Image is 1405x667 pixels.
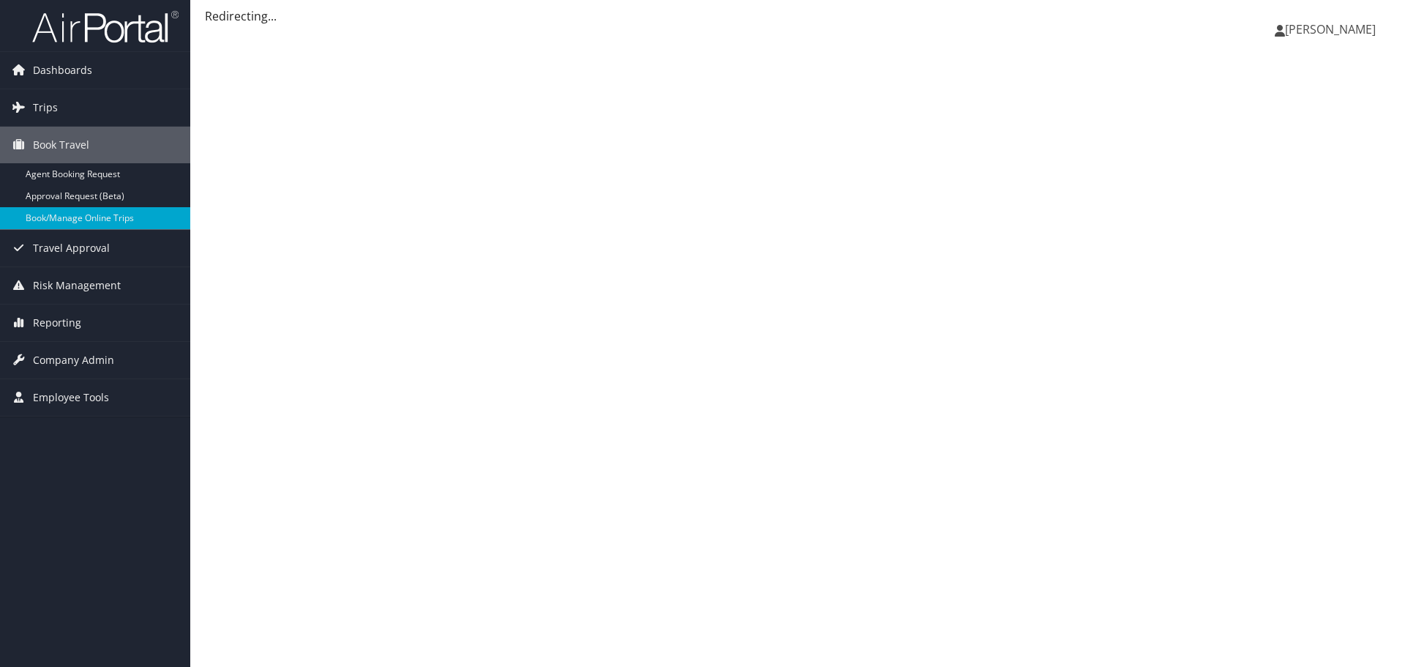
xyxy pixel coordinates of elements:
[33,379,109,416] span: Employee Tools
[33,127,89,163] span: Book Travel
[32,10,179,44] img: airportal-logo.png
[33,342,114,379] span: Company Admin
[33,267,121,304] span: Risk Management
[33,230,110,267] span: Travel Approval
[33,52,92,89] span: Dashboards
[1285,21,1376,37] span: [PERSON_NAME]
[33,89,58,126] span: Trips
[1275,7,1390,51] a: [PERSON_NAME]
[33,305,81,341] span: Reporting
[205,7,1390,25] div: Redirecting...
